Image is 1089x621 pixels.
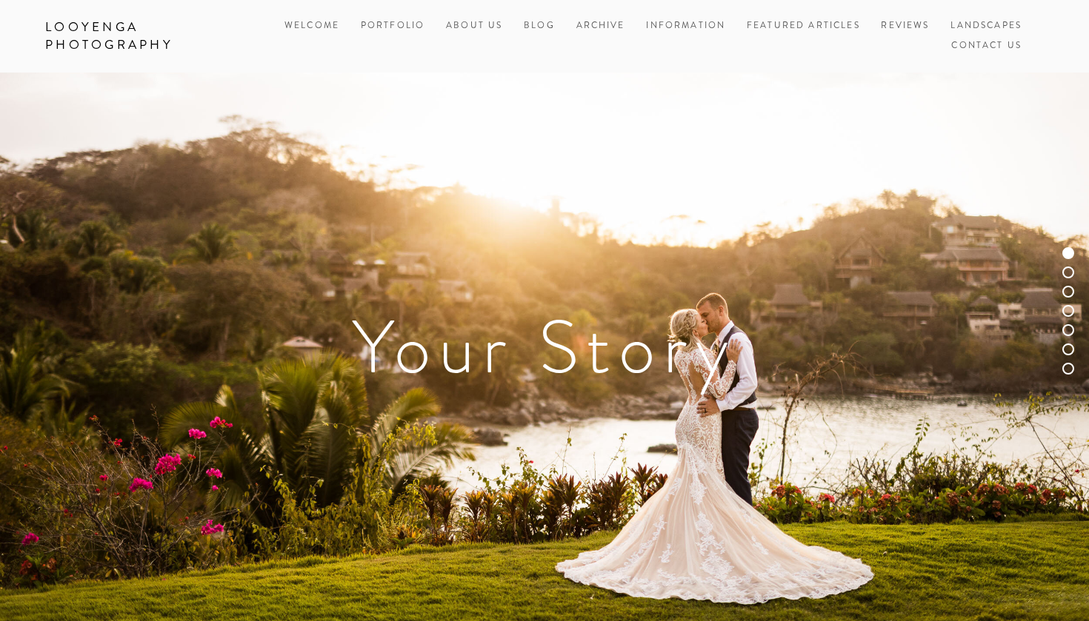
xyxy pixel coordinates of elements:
h1: Your Story [45,310,1044,384]
a: Looyenga Photography [34,15,261,58]
a: Reviews [881,16,929,36]
a: Portfolio [361,19,424,32]
a: Archive [576,16,625,36]
a: Information [646,19,725,32]
a: Blog [524,16,555,36]
a: About Us [446,16,502,36]
a: Featured Articles [747,16,860,36]
a: Landscapes [950,16,1022,36]
a: Welcome [284,16,339,36]
a: Contact Us [951,36,1022,56]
